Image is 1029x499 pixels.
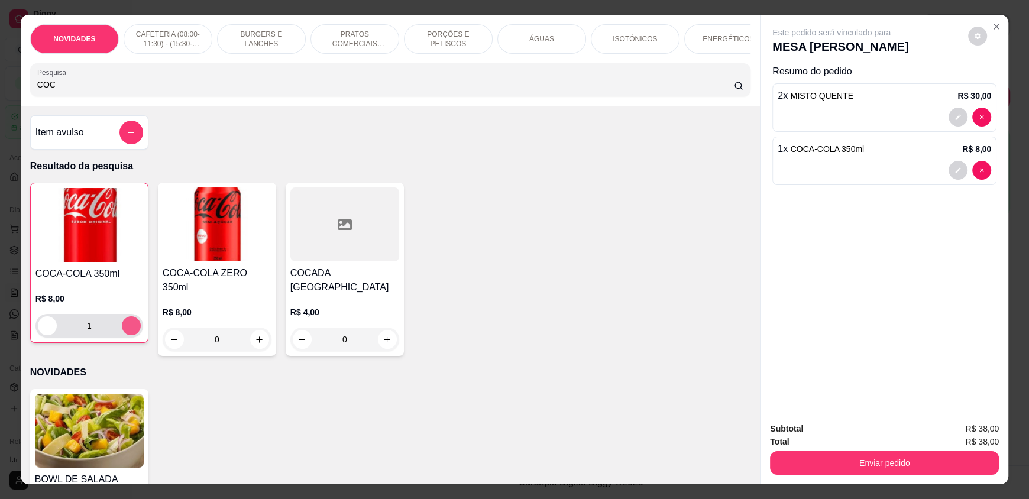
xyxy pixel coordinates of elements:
p: NOVIDADES [30,365,750,380]
p: Resumo do pedido [772,64,996,79]
p: PRATOS COMERCIAIS (11:30-15:30) [321,30,389,48]
button: Enviar pedido [770,451,999,475]
label: Pesquisa [37,67,70,77]
button: decrease-product-quantity [968,27,987,46]
h4: Item avulso [35,125,84,140]
h4: BOWL DE SALADA [35,472,144,487]
span: COCA-COLA 350ml [791,144,864,154]
span: MISTO QUENTE [791,91,853,101]
button: decrease-product-quantity [949,161,967,180]
button: increase-product-quantity [378,330,397,349]
button: decrease-product-quantity [165,330,184,349]
img: product-image [163,187,271,261]
button: decrease-product-quantity [972,108,991,127]
button: add-separate-item [119,121,143,144]
img: product-image [35,394,144,468]
p: 2 x [778,89,853,103]
p: PORÇÕES E PETISCOS [414,30,483,48]
h4: COCA-COLA ZERO 350ml [163,266,271,294]
p: Resultado da pesquisa [30,159,750,173]
p: BURGERS E LANCHES [227,30,296,48]
p: Este pedido será vinculado para [772,27,908,38]
button: decrease-product-quantity [972,161,991,180]
p: MESA [PERSON_NAME] [772,38,908,55]
h4: COCADA [GEOGRAPHIC_DATA] [290,266,399,294]
button: decrease-product-quantity [38,316,57,335]
p: R$ 8,00 [35,293,143,304]
button: increase-product-quantity [250,330,269,349]
img: product-image [35,188,143,262]
strong: Total [770,437,789,446]
p: ISOTÔNICOS [613,34,657,44]
p: R$ 30,00 [957,90,991,102]
p: CAFETERIA (08:00-11:30) - (15:30-18:00) [134,30,202,48]
button: Close [987,17,1006,36]
button: increase-product-quantity [122,316,141,335]
button: decrease-product-quantity [949,108,967,127]
p: R$ 8,00 [962,143,991,155]
p: 1 x [778,142,864,156]
p: R$ 4,00 [290,306,399,318]
p: NOVIDADES [53,34,95,44]
p: ENERGÉTICOS [703,34,754,44]
span: R$ 38,00 [965,435,999,448]
p: R$ 8,00 [163,306,271,318]
p: ÁGUAS [529,34,554,44]
input: Pesquisa [37,79,734,90]
h4: COCA-COLA 350ml [35,267,143,281]
strong: Subtotal [770,424,803,433]
button: decrease-product-quantity [293,330,312,349]
span: R$ 38,00 [965,422,999,435]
